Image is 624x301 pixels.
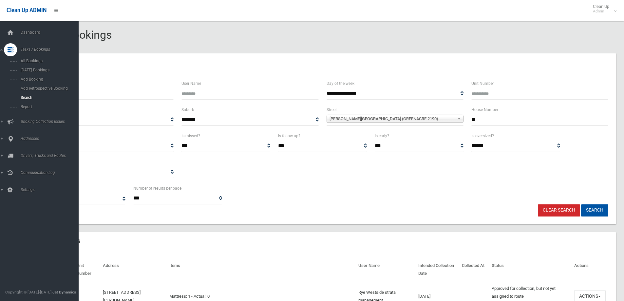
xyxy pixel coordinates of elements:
[19,47,84,52] span: Tasks / Bookings
[19,68,78,72] span: [DATE] Bookings
[19,95,78,100] span: Search
[19,187,84,192] span: Settings
[416,258,459,281] th: Intended Collection Date
[459,258,489,281] th: Collected At
[278,132,300,140] label: Is follow up?
[330,115,455,123] span: [PERSON_NAME][GEOGRAPHIC_DATA] (GREENACRE 2190)
[375,132,389,140] label: Is early?
[181,106,194,113] label: Suburb
[181,132,200,140] label: Is missed?
[19,104,78,109] span: Report
[19,170,84,175] span: Communication Log
[538,204,580,216] a: Clear Search
[5,290,51,294] span: Copyright © [DATE]-[DATE]
[327,106,337,113] label: Street
[471,80,494,87] label: Unit Number
[19,119,84,124] span: Booking Collection Issues
[52,290,76,294] strong: Jet Dynamics
[181,80,201,87] label: User Name
[581,204,608,216] button: Search
[19,59,78,63] span: All Bookings
[100,258,167,281] th: Address
[19,136,84,141] span: Addresses
[74,258,100,281] th: Unit Number
[356,258,416,281] th: User Name
[167,258,356,281] th: Items
[19,77,78,82] span: Add Booking
[471,106,498,113] label: House Number
[327,80,354,87] label: Day of the week
[590,4,616,14] span: Clean Up
[7,7,47,13] span: Clean Up ADMIN
[489,258,572,281] th: Status
[593,9,609,14] small: Admin
[133,185,181,192] label: Number of results per page
[572,258,608,281] th: Actions
[19,30,84,35] span: Dashboard
[471,132,494,140] label: Is oversized?
[19,86,78,91] span: Add Retrospective Booking
[19,153,84,158] span: Drivers, Trucks and Routes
